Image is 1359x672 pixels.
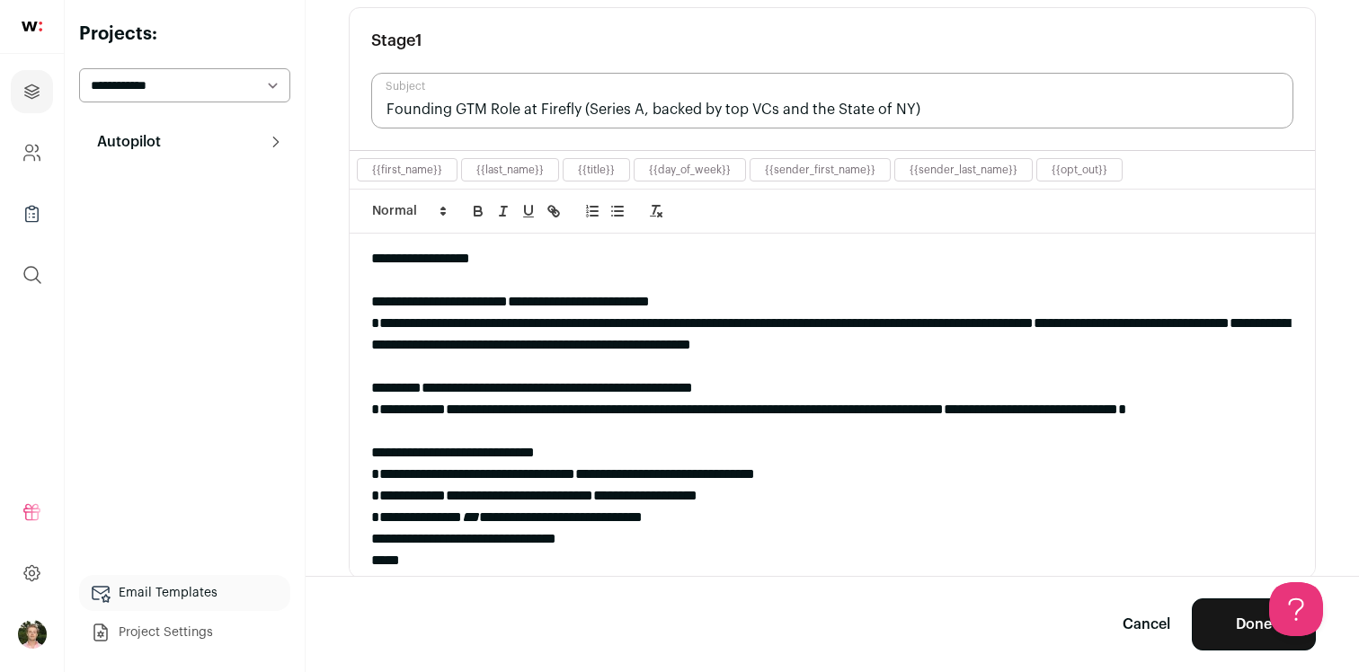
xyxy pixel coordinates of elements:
[649,163,731,177] button: {{day_of_week}}
[11,192,53,235] a: Company Lists
[415,32,422,49] span: 1
[22,22,42,31] img: wellfound-shorthand-0d5821cbd27db2630d0214b213865d53afaa358527fdda9d0ea32b1df1b89c2c.svg
[910,163,1017,177] button: {{sender_last_name}}
[18,620,47,649] button: Open dropdown
[1123,614,1170,635] a: Cancel
[578,163,615,177] button: {{title}}
[18,620,47,649] img: 18664549-medium_jpg
[79,615,290,650] a: Project Settings
[79,124,290,160] button: Autopilot
[79,22,290,47] h2: Projects:
[1052,163,1107,177] button: {{opt_out}}
[11,70,53,113] a: Projects
[371,73,1293,128] input: Subject
[476,163,544,177] button: {{last_name}}
[79,575,290,611] a: Email Templates
[372,163,442,177] button: {{first_name}}
[1269,582,1323,636] iframe: Help Scout Beacon - Open
[11,131,53,174] a: Company and ATS Settings
[86,131,161,153] p: Autopilot
[371,30,422,51] h3: Stage
[765,163,875,177] button: {{sender_first_name}}
[1192,598,1316,650] button: Done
